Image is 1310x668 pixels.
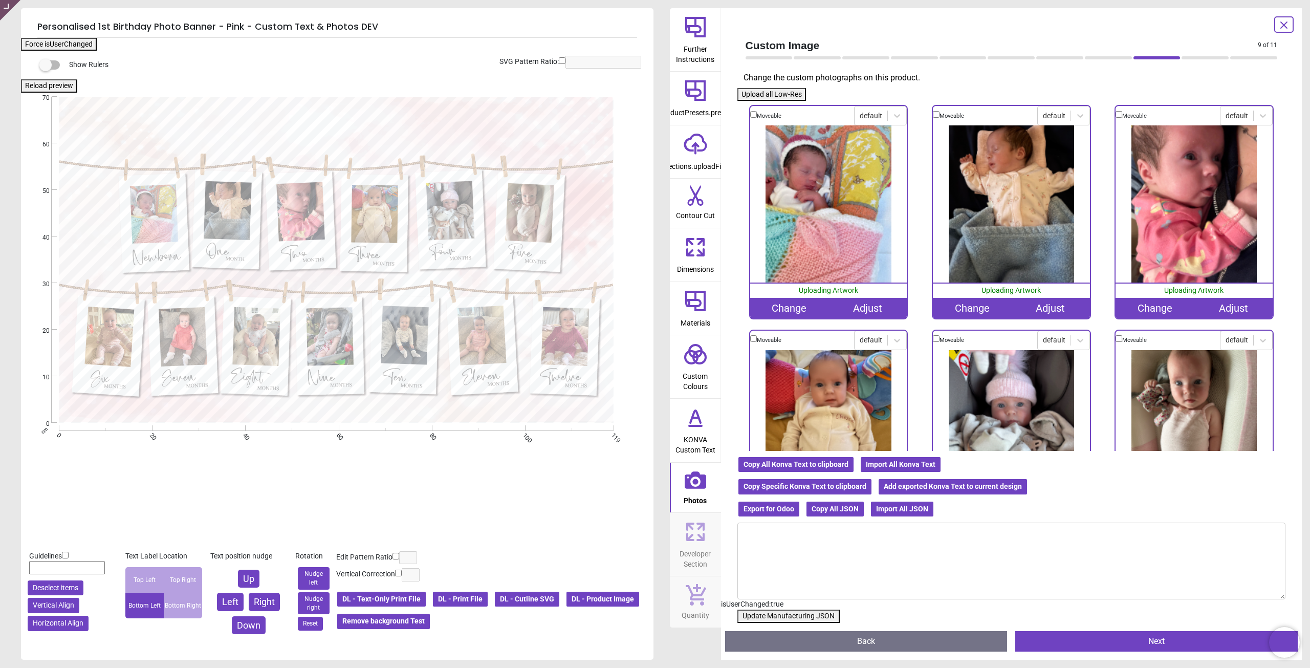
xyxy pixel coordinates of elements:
iframe: Brevo live chat [1269,627,1300,658]
span: 0 [30,420,50,428]
div: Adjust [1011,298,1089,318]
label: Moveable [757,336,781,344]
div: Adjust [1194,298,1272,318]
span: Uploading Artwork [799,286,858,294]
button: Add exported Konva Text to current design [878,478,1028,495]
label: Moveable [940,336,964,344]
span: Photos [684,491,707,506]
span: Uploading Artwork [1164,286,1224,294]
div: isUserChanged: true [721,599,1302,610]
span: 119 [609,432,616,438]
span: Quantity [682,606,709,621]
span: 60 [334,432,341,438]
button: Copy All Konva Text to clipboard [737,456,855,473]
button: Custom Colours [670,335,721,398]
span: sections.uploadFile [665,157,726,172]
label: SVG Pattern Ratio: [499,57,559,67]
span: 10 [30,373,50,382]
button: Further Instructions [670,8,721,71]
span: 50 [30,187,50,196]
button: Quantity [670,576,721,628]
button: productPresets.preset [670,72,721,125]
span: 9 of 11 [1258,41,1277,50]
span: Contour Cut [676,206,715,221]
button: Copy All JSON [805,501,865,518]
button: Import All JSON [870,501,934,518]
button: Export for Odoo [737,501,800,518]
button: Contour Cut [670,179,721,228]
button: sections.uploadFile [670,125,721,179]
span: 30 [30,280,50,289]
span: 20 [30,327,50,335]
span: Materials [681,313,710,329]
span: 40 [241,432,247,438]
span: Uploading Artwork [981,286,1041,294]
label: Moveable [940,112,964,120]
span: 70 [30,94,50,102]
div: Change [750,298,828,318]
span: Custom Colours [671,367,720,392]
button: Update Manufacturing JSON [737,610,840,623]
span: 80 [427,432,434,438]
button: KONVA Custom Text [670,399,721,462]
div: Adjust [828,298,907,318]
button: Upload all Low-Res [737,88,806,101]
button: Developer Section [670,513,721,576]
span: Dimensions [677,260,714,275]
button: Force isUserChanged [21,38,97,51]
label: Moveable [1122,112,1147,120]
span: cm [40,426,49,435]
div: Change [933,298,1011,318]
button: Photos [670,463,721,513]
button: Dimensions [670,228,721,282]
button: Next [1015,631,1298,652]
span: 0 [54,432,61,438]
span: 100 [520,432,527,438]
span: Further Instructions [671,39,720,64]
div: Show Rulers [46,59,653,71]
label: Moveable [1122,336,1147,344]
span: productPresets.preset [660,103,731,118]
button: Copy Specific Konva Text to clipboard [737,478,872,495]
span: 40 [30,233,50,242]
span: Developer Section [671,544,720,569]
p: Change the custom photographs on this product. [744,72,1286,83]
span: 20 [147,432,154,438]
h5: Personalised 1st Birthday Photo Banner - Pink - Custom Text & Photos DEV [37,16,637,38]
button: Reload preview [21,79,77,93]
button: Import All Konva Text [860,456,942,473]
div: Change [1116,298,1194,318]
span: Custom Image [746,38,1258,53]
button: Materials [670,282,721,335]
label: Moveable [757,112,781,120]
span: 60 [30,140,50,149]
span: KONVA Custom Text [671,430,720,455]
button: Back [725,631,1008,652]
